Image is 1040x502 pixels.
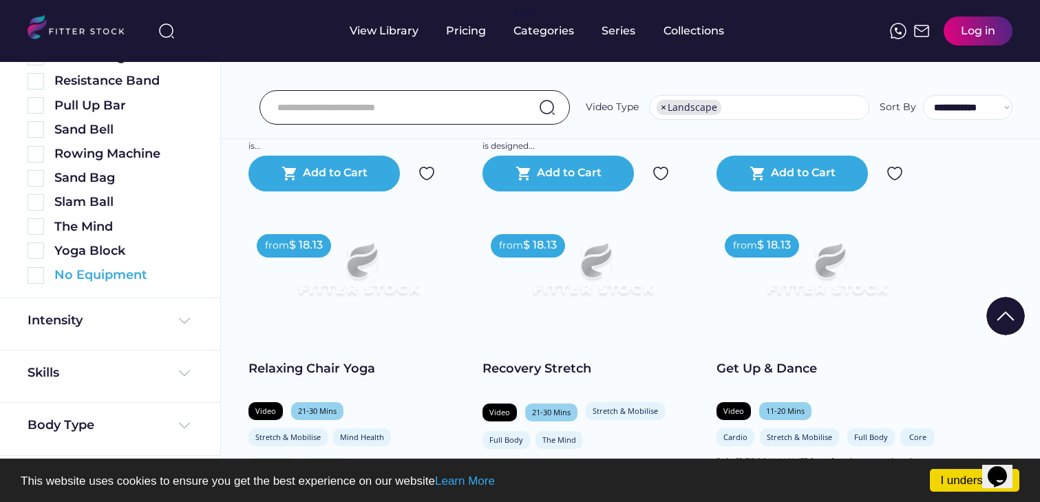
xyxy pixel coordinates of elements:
[54,218,193,236] div: The Mind
[717,456,937,490] div: Join [PERSON_NAME] for a fun dance session that recreates iconic moves at a lower intensity. Boos...
[961,23,995,39] div: Log in
[739,226,915,325] img: Frame%2079%20%281%29.svg
[586,101,639,114] div: Video Type
[723,432,747,442] div: Cardio
[28,146,44,163] img: Rectangle%205126.svg
[176,313,193,329] img: Frame%20%284%29.svg
[303,165,368,182] div: Add to Cart
[652,165,669,182] img: Group%201000002324.svg
[446,23,486,39] div: Pricing
[54,97,193,114] div: Pull Up Bar
[282,165,298,182] button: shopping_cart
[930,469,1019,492] a: I understand!
[513,23,574,39] div: Categories
[593,406,658,416] div: Stretch & Mobilise
[664,23,724,39] div: Collections
[499,239,523,253] div: from
[505,226,681,325] img: Frame%2079%20%281%29.svg
[482,360,703,377] div: Recovery Stretch
[54,121,193,138] div: Sand Bell
[516,165,532,182] button: shopping_cart
[986,297,1025,335] img: Group%201000002322%20%281%29.svg
[28,97,44,114] img: Rectangle%205126.svg
[907,432,928,442] div: Core
[418,165,435,182] img: Group%201000002324.svg
[890,23,906,39] img: meteor-icons_whatsapp%20%281%29.svg
[767,432,832,442] div: Stretch & Mobilise
[350,23,418,39] div: View Library
[887,165,903,182] img: Group%201000002324.svg
[298,406,337,416] div: 21-30 Mins
[176,417,193,434] img: Frame%20%284%29.svg
[28,417,94,434] div: Body Type
[523,238,557,253] div: $ 18.13
[880,101,916,114] div: Sort By
[28,121,44,138] img: Rectangle%205126.svg
[158,23,175,39] img: search-normal%203.svg
[982,447,1026,488] iframe: chat widget
[539,99,555,116] img: search-normal.svg
[733,239,757,253] div: from
[723,406,744,416] div: Video
[854,432,888,442] div: Full Body
[54,242,193,260] div: Yoga Block
[255,406,276,416] div: Video
[54,169,193,187] div: Sand Bag
[28,364,62,381] div: Skills
[28,267,44,284] img: Rectangle%205126.svg
[602,23,636,39] div: Series
[28,194,44,211] img: Rectangle%205126.svg
[289,238,323,253] div: $ 18.13
[270,226,447,325] img: Frame%2079%20%281%29.svg
[54,194,193,211] div: Slam Ball
[28,15,136,43] img: LOGO.svg
[771,165,836,182] div: Add to Cart
[757,238,791,253] div: $ 18.13
[513,7,531,21] div: fvck
[657,100,721,115] li: Landscape
[28,170,44,187] img: Rectangle%205126.svg
[28,312,83,329] div: Intensity
[265,239,289,253] div: from
[537,165,602,182] div: Add to Cart
[766,406,805,416] div: 11-20 Mins
[54,266,193,284] div: No Equipment
[340,432,384,442] div: Mind Health
[28,73,44,90] img: Rectangle%205126.svg
[435,474,495,488] a: Learn More
[21,475,1019,487] p: This website uses cookies to ensure you get the best experience on our website
[717,360,937,377] div: Get Up & Dance
[913,23,930,39] img: Frame%2051.svg
[54,72,193,90] div: Resistance Band
[176,365,193,381] img: Frame%20%284%29.svg
[28,242,44,259] img: Rectangle%205126.svg
[542,435,576,445] div: The Mind
[248,360,469,377] div: Relaxing Chair Yoga
[28,218,44,235] img: Rectangle%205126.svg
[255,432,321,442] div: Stretch & Mobilise
[750,165,766,182] button: shopping_cart
[661,103,666,112] span: ×
[54,145,193,163] div: Rowing Machine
